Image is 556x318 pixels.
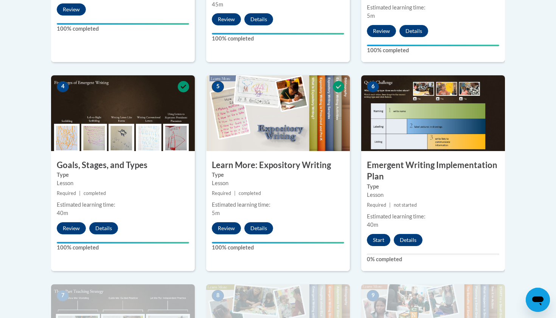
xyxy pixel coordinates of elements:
span: 40m [367,221,378,228]
div: Lesson [212,179,344,187]
div: Lesson [57,179,189,187]
button: Details [394,234,422,246]
span: 8 [212,290,224,301]
img: Course Image [361,75,505,151]
h3: Goals, Stages, and Types [51,159,195,171]
span: 5 [212,81,224,92]
span: 5m [212,210,220,216]
div: Your progress [212,242,344,243]
div: Estimated learning time: [212,201,344,209]
span: | [234,190,236,196]
label: 100% completed [212,34,344,43]
div: Your progress [367,45,499,46]
div: Estimated learning time: [367,3,499,12]
button: Review [367,25,396,37]
button: Review [212,222,241,234]
button: Start [367,234,390,246]
iframe: Button to launch messaging window [526,288,550,312]
button: Review [57,222,86,234]
button: Details [244,222,273,234]
button: Details [399,25,428,37]
label: Type [212,171,344,179]
span: 45m [212,1,223,8]
div: Your progress [57,242,189,243]
h3: Emergent Writing Implementation Plan [361,159,505,183]
button: Review [57,3,86,16]
label: Type [57,171,189,179]
span: 5m [367,12,375,19]
span: 4 [57,81,69,92]
div: Estimated learning time: [57,201,189,209]
img: Course Image [206,75,350,151]
label: 100% completed [57,25,189,33]
label: Type [367,182,499,191]
span: 7 [57,290,69,301]
span: 40m [57,210,68,216]
div: Estimated learning time: [367,212,499,221]
button: Details [89,222,118,234]
span: 9 [367,290,379,301]
span: Required [212,190,231,196]
div: Your progress [212,33,344,34]
span: not started [394,202,417,208]
div: Lesson [367,191,499,199]
span: | [389,202,391,208]
img: Course Image [51,75,195,151]
button: Review [212,13,241,25]
span: 6 [367,81,379,92]
span: Required [57,190,76,196]
h3: Learn More: Expository Writing [206,159,350,171]
span: completed [239,190,261,196]
label: 100% completed [212,243,344,252]
label: 100% completed [57,243,189,252]
span: completed [84,190,106,196]
label: 100% completed [367,46,499,55]
label: 0% completed [367,255,499,263]
div: Your progress [57,23,189,25]
button: Details [244,13,273,25]
span: | [79,190,81,196]
span: Required [367,202,386,208]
